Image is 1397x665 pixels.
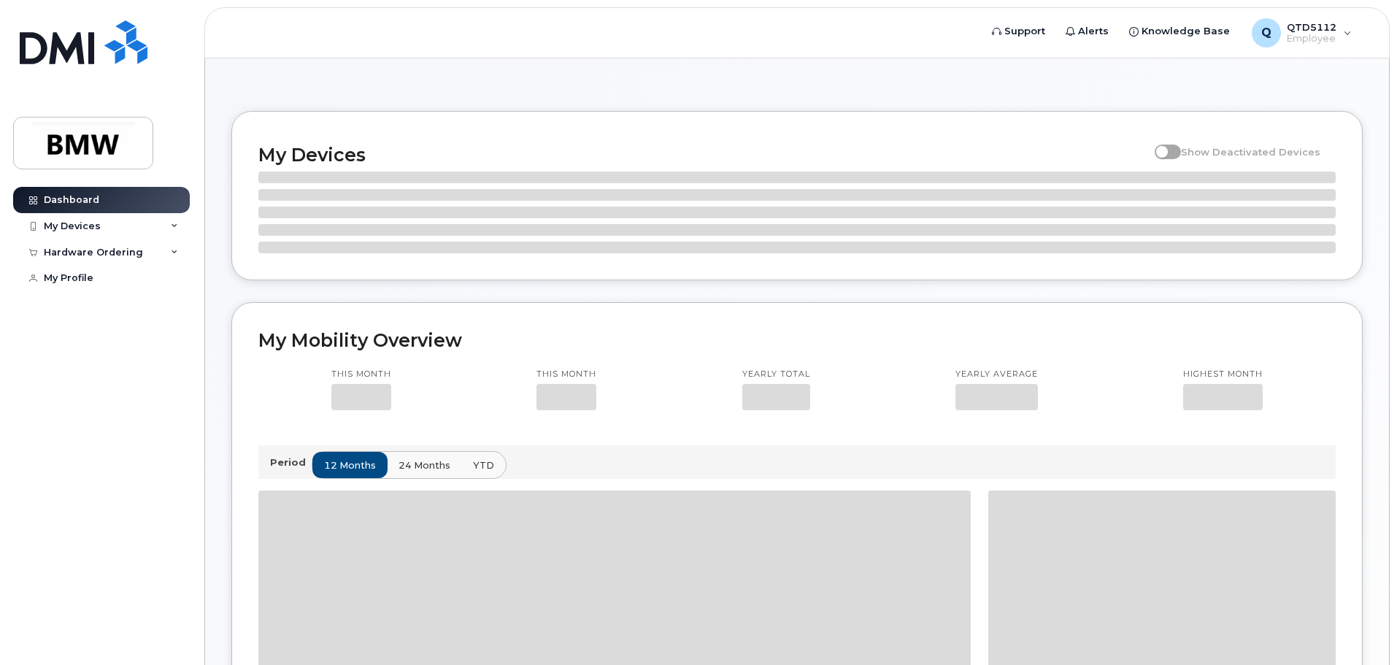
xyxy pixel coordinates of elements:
input: Show Deactivated Devices [1155,138,1166,150]
p: Period [270,455,312,469]
p: Yearly total [742,369,810,380]
span: 24 months [399,458,450,472]
h2: My Devices [258,144,1147,166]
span: YTD [473,458,494,472]
p: Yearly average [955,369,1038,380]
span: Show Deactivated Devices [1181,146,1320,158]
p: This month [536,369,596,380]
p: Highest month [1183,369,1263,380]
h2: My Mobility Overview [258,329,1336,351]
p: This month [331,369,391,380]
